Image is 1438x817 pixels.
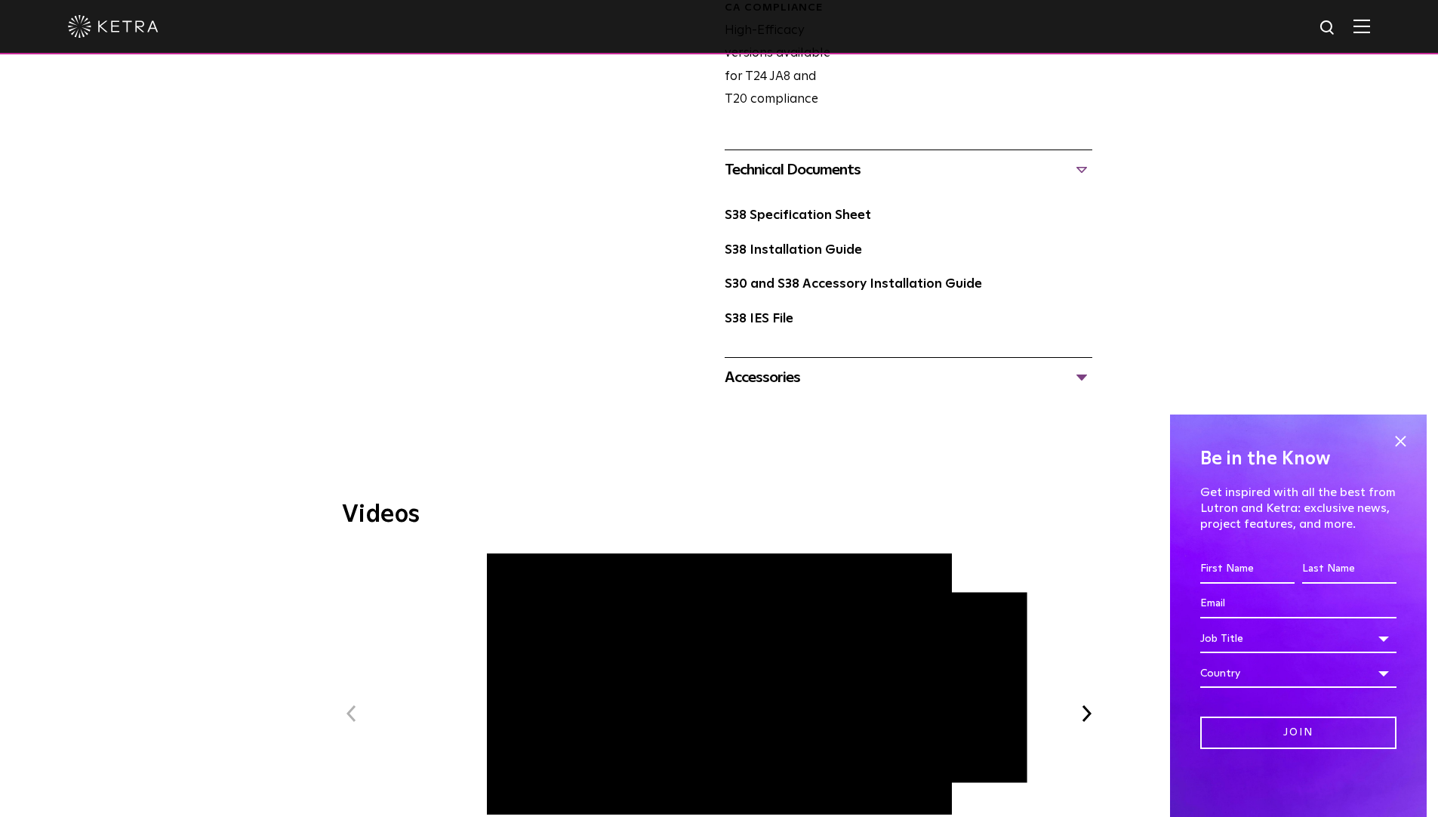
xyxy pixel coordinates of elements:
[1200,717,1396,749] input: Join
[1200,659,1396,688] div: Country
[725,365,1092,390] div: Accessories
[725,313,793,325] a: S38 IES File
[725,209,871,222] a: S38 Specification Sheet
[725,278,982,291] a: S30 and S38 Accessory Installation Guide
[1200,485,1396,532] p: Get inspired with all the best from Lutron and Ketra: exclusive news, project features, and more.
[1200,555,1295,584] input: First Name
[1302,555,1396,584] input: Last Name
[1200,445,1396,473] h4: Be in the Know
[713,1,839,112] div: High-Efficacy versions available for T24 JA8 and T20 compliance
[1077,704,1097,723] button: Next
[1319,19,1338,38] img: search icon
[725,158,1092,182] div: Technical Documents
[1200,590,1396,618] input: Email
[725,244,862,257] a: S38 Installation Guide
[1353,19,1370,33] img: Hamburger%20Nav.svg
[342,503,1097,527] h3: Videos
[342,704,362,723] button: Previous
[68,15,159,38] img: ketra-logo-2019-white
[1200,624,1396,653] div: Job Title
